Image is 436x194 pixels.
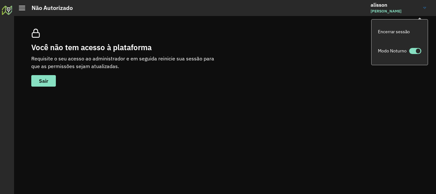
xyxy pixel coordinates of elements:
h2: Não Autorizado [25,4,73,12]
h2: Você não tem acesso à plataforma [31,43,223,52]
span: Sair [39,78,48,83]
button: button [31,75,56,87]
h3: alisson [371,2,418,8]
span: [PERSON_NAME] [371,8,418,14]
p: Requisite o seu acesso ao administrador e em seguida reinicie sua sessão para que as permissões s... [31,55,223,70]
span: Modo Noturno [378,48,407,54]
a: Encerrar sessão [372,22,428,42]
